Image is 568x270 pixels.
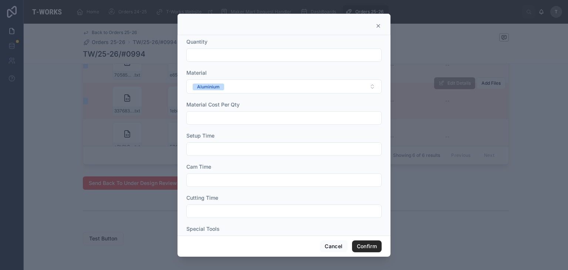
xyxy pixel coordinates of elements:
[186,101,240,108] span: Material Cost Per Qty
[186,226,220,232] span: Special Tools
[197,84,220,90] div: Aluminium
[352,240,382,252] button: Confirm
[186,195,218,201] span: Cutting Time
[186,132,214,139] span: Setup Time
[186,38,207,45] span: Quantity
[186,70,207,76] span: Material
[320,240,347,252] button: Cancel
[186,163,211,170] span: Cam Time
[186,80,382,94] button: Select Button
